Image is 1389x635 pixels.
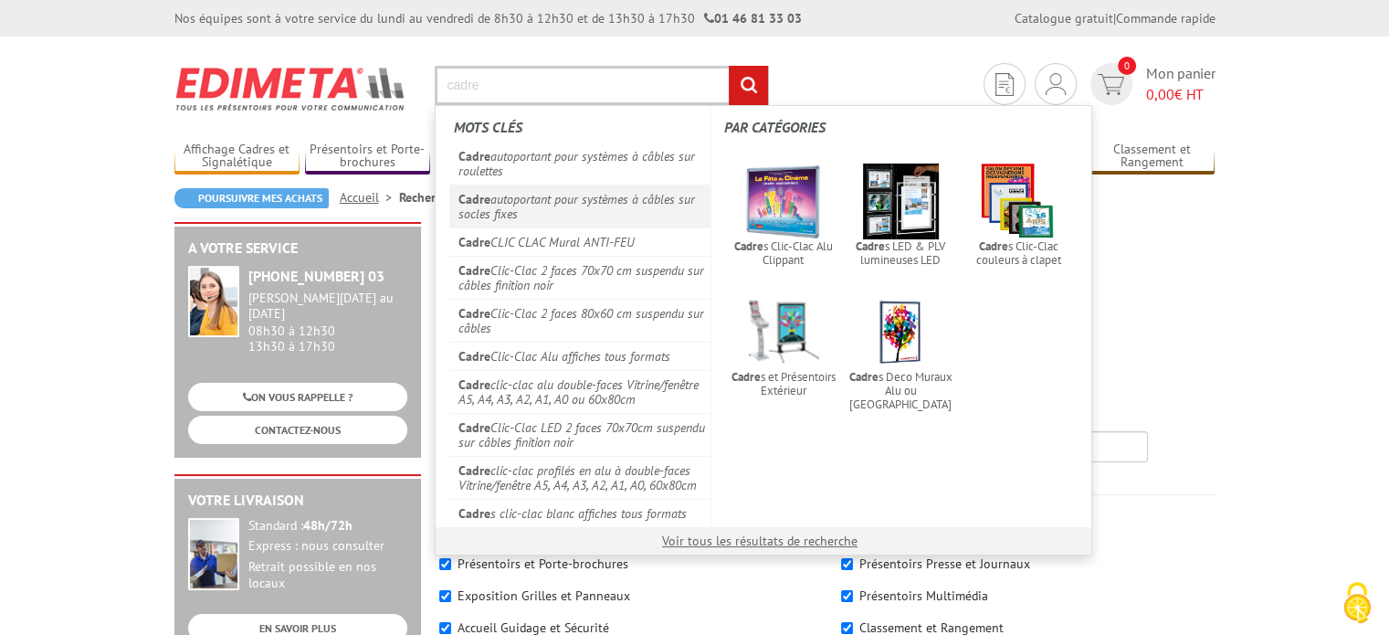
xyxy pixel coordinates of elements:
img: Edimeta [174,55,407,122]
a: CadreClic-Clac LED 2 faces 70x70cm suspendu sur câbles finition noir [449,413,711,456]
input: Classement et Rangement [841,622,853,634]
a: Catalogue gratuit [1015,10,1113,26]
a: ON VOUS RAPPELLE ? [188,383,407,411]
img: cadro-clic.jpg [745,164,821,239]
label: Présentoirs et Porte-brochures [458,556,628,572]
em: Cadre [458,234,490,250]
span: s Clic-Clac Alu Clippant [730,239,837,267]
span: Mots clés [454,118,522,136]
em: Cadre [458,419,490,436]
span: 0,00 [1146,85,1174,103]
a: CadreClic-Clac Alu affiches tous formats [449,342,711,370]
a: Poursuivre mes achats [174,188,329,208]
img: Cookies (fenêtre modale) [1334,580,1380,626]
img: cadre_de_couleur.jpg [981,164,1057,239]
a: CadreClic-Clac 2 faces 80x60 cm suspendu sur câbles [449,299,711,342]
input: Présentoirs Presse et Journaux [841,558,853,570]
em: Cadre [458,262,490,279]
input: Rechercher un produit ou une référence... [435,66,769,105]
a: Affichage Cadres et Signalétique [174,142,300,172]
img: vignette-presentoirs-plv-exterieur.jpg [745,294,821,370]
a: Cadreautoportant pour systèmes à câbles sur socles fixes [449,185,711,228]
em: Cadre [458,148,490,164]
em: Cadre [731,369,761,385]
em: Cadre [458,305,490,322]
em: Cadre [734,238,763,254]
a: CadreCLIC CLAC Mural ANTI-FEU [449,228,711,256]
a: Cadres LED & PLV lumineuses LED [842,158,960,273]
label: Exposition Grilles et Panneaux [458,587,630,604]
input: rechercher [729,66,768,105]
img: cadres_deco_bleu_21835bu.jpg [863,294,939,370]
span: 0 [1118,57,1136,75]
em: Cadre [458,348,490,365]
div: [PERSON_NAME][DATE] au [DATE] [248,291,407,322]
li: Recherche avancée [399,188,503,206]
div: Express : nous consulter [248,538,407,555]
input: Accueil Guidage et Sécurité [439,622,451,634]
a: Cadres Clic-Clac Alu Clippant [724,158,842,273]
em: Cadre [458,376,490,393]
h2: A votre service [188,240,407,257]
div: | [1015,9,1215,27]
a: Cadreautoportant pour systèmes à câbles sur roulettes [449,143,711,185]
a: Cadres clic-clac blanc affiches tous formats [449,499,711,527]
div: 08h30 à 12h30 13h30 à 17h30 [248,291,407,354]
img: widget-livraison.jpg [188,518,239,590]
a: Cadres Deco Muraux Alu ou [GEOGRAPHIC_DATA] [842,289,960,418]
em: Cadre [849,369,879,385]
input: Présentoirs Multimédia [841,590,853,602]
a: CONTACTEZ-NOUS [188,416,407,444]
em: Cadre [979,238,1008,254]
a: Présentoirs et Porte-brochures [305,142,431,172]
input: Présentoirs et Porte-brochures [439,558,451,570]
a: Classement et Rangement [1089,142,1215,172]
div: Retrait possible en nos locaux [248,559,407,592]
div: Nos équipes sont à votre service du lundi au vendredi de 8h30 à 12h30 et de 13h30 à 17h30 [174,9,802,27]
strong: 48h/72h [303,517,353,534]
a: Voir tous les résultats de recherche [662,533,858,549]
img: devis rapide [1098,74,1124,95]
em: Cadre [856,238,885,254]
img: devis rapide [1046,73,1066,95]
strong: 01 46 81 33 03 [704,10,802,26]
span: € HT [1146,84,1215,105]
span: s et Présentoirs Extérieur [730,370,837,397]
a: Cadreclic-clac alu double-faces Vitrine/fenêtre A5, A4, A3, A2, A1, A0 ou 60x80cm [449,370,711,413]
a: Cadres et Présentoirs Extérieur [724,289,842,404]
label: Présentoirs Presse et Journaux [859,556,1030,572]
img: widget-service.jpg [188,266,239,337]
a: Cadres Clic-Clac couleurs à clapet [960,158,1078,273]
button: Cookies (fenêtre modale) [1325,573,1389,635]
em: Cadre [458,462,490,479]
em: Cadre [458,191,490,207]
span: s LED & PLV lumineuses LED [847,239,954,267]
input: Exposition Grilles et Panneaux [439,590,451,602]
img: devis rapide [995,73,1014,96]
a: Cadreclic-clac profilés en alu à double-faces Vitrine/fenêtre A5, A4, A3, A2, A1, A0, 60x80cm [449,456,711,499]
label: Présentoirs Multimédia [859,587,988,604]
div: Standard : [248,518,407,534]
a: devis rapide 0 Mon panier 0,00€ HT [1086,63,1215,105]
a: CadreClic-Clac 2 faces 70x70 cm suspendu sur câbles finition noir [449,256,711,299]
em: Cadre [458,505,490,522]
strong: [PHONE_NUMBER] 03 [248,267,384,285]
a: Accueil [340,189,399,206]
div: Rechercher un produit ou une référence... [435,105,1092,556]
a: Commande rapide [1116,10,1215,26]
label: Par catégories [724,108,1077,147]
span: s Clic-Clac couleurs à clapet [965,239,1072,267]
h2: Votre livraison [188,492,407,509]
img: affichage-lumineux.jpg [863,164,939,239]
span: s Deco Muraux Alu ou [GEOGRAPHIC_DATA] [847,370,954,411]
span: Mon panier [1146,63,1215,105]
